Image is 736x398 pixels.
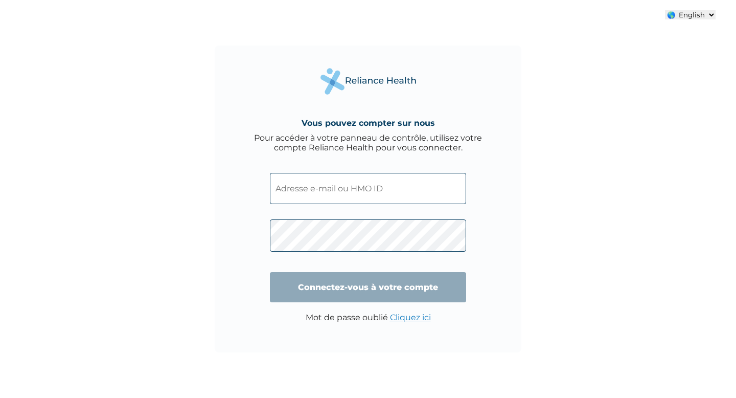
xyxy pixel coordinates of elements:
h4: Vous pouvez compter sur nous [302,118,435,128]
a: Cliquez ici [390,313,431,322]
input: Adresse e-mail ou HMO ID [270,173,466,204]
div: Pour accéder à votre panneau de contrôle, utilisez votre compte Reliance Health pour vous connecter. [245,133,491,152]
p: Mot de passe oublié [306,313,431,322]
input: Connectez-vous à votre compte [270,272,466,302]
img: Reliance Health's Logo [317,65,419,98]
